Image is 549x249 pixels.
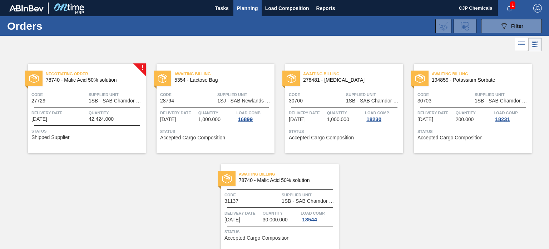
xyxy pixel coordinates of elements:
[417,91,473,98] span: Code
[236,116,254,122] div: 16899
[494,109,530,122] a: Load Comp.18231
[89,109,144,116] span: Quantity
[289,109,325,116] span: Delivery Date
[263,210,299,217] span: Quantity
[287,74,296,83] img: status
[224,210,261,217] span: Delivery Date
[289,128,401,135] span: Status
[475,91,530,98] span: Supplied Unit
[274,64,403,153] a: statusAwaiting Billing278481 - [MEDICAL_DATA]Code30700Supplied Unit1SB - SAB Chamdor BreweryDeliv...
[289,135,354,140] span: Accepted Cargo Composition
[365,116,383,122] div: 18230
[432,70,532,77] span: Awaiting Billing
[160,135,225,140] span: Accepted Cargo Composition
[239,171,339,178] span: Awaiting Billing
[494,116,511,122] div: 18231
[282,191,337,198] span: Supplied Unit
[301,210,325,217] span: Load Comp.
[511,23,523,29] span: Filter
[160,109,197,116] span: Delivery Date
[327,109,363,116] span: Quantity
[224,228,337,235] span: Status
[417,135,483,140] span: Accepted Cargo Composition
[316,4,335,13] span: Reports
[239,178,333,183] span: 78740 - Malic Acid 50% solution
[7,22,110,30] h1: Orders
[214,4,230,13] span: Tasks
[17,64,146,153] a: !statusNegotiating Order78740 - Malic Acid 50% solutionCode27729Supplied Unit1SB - SAB Chamdor Br...
[289,98,303,104] span: 30700
[456,117,474,122] span: 200.000
[224,235,290,241] span: Accepted Cargo Composition
[9,5,44,11] img: TNhmsLtSVTkK8tSr43FrP2fwEKptu5GPRR3wAAAABJRU5ErkJggg==
[29,74,39,83] img: status
[89,98,144,104] span: 1SB - SAB Chamdor Brewery
[224,198,238,204] span: 31137
[417,109,454,116] span: Delivery Date
[510,1,515,9] span: 1
[417,117,433,122] span: 08/28/2025
[160,117,176,122] span: 06/05/2025
[198,109,235,116] span: Quantity
[217,98,273,104] span: 1SJ - SAB Newlands Brewery
[515,38,528,51] div: List Vision
[160,91,216,98] span: Code
[528,38,542,51] div: Card Vision
[236,109,261,116] span: Load Comp.
[365,109,401,122] a: Load Comp.18230
[31,116,47,122] span: 04/19/2025
[498,3,521,13] button: Notifications
[146,64,274,153] a: statusAwaiting Billing5354 - Lactose BagCode28794Supplied Unit1SJ - SAB Newlands BreweryDelivery ...
[160,98,174,104] span: 28794
[346,91,401,98] span: Supplied Unit
[403,64,532,153] a: statusAwaiting Billing194859 - Potassium SorbateCode30703Supplied Unit1SB - SAB Chamdor BreweryDe...
[432,77,526,83] span: 194859 - Potassium Sorbate
[365,109,390,116] span: Load Comp.
[198,117,221,122] span: 1,000.000
[533,4,542,13] img: Logout
[415,74,425,83] img: status
[174,77,269,83] span: 5354 - Lactose Bag
[481,19,542,33] button: Filter
[301,210,337,222] a: Load Comp.18544
[160,128,273,135] span: Status
[237,4,258,13] span: Planning
[89,116,114,122] span: 42,424.000
[236,109,273,122] a: Load Comp.16899
[89,91,144,98] span: Supplied Unit
[217,91,273,98] span: Supplied Unit
[174,70,274,77] span: Awaiting Billing
[303,77,397,83] span: 278481 - Sodium Benzoate
[454,19,476,33] div: Order Review Request
[265,4,309,13] span: Load Composition
[158,74,167,83] img: status
[346,98,401,104] span: 1SB - SAB Chamdor Brewery
[31,109,87,116] span: Delivery Date
[46,77,140,83] span: 78740 - Malic Acid 50% solution
[289,117,305,122] span: 08/16/2025
[303,70,403,77] span: Awaiting Billing
[31,91,87,98] span: Code
[456,109,492,116] span: Quantity
[224,217,240,222] span: 08/30/2025
[46,70,146,77] span: Negotiating Order
[31,135,70,140] span: Shipped Supplier
[222,174,232,183] img: status
[494,109,518,116] span: Load Comp.
[289,91,344,98] span: Code
[417,128,530,135] span: Status
[31,98,45,104] span: 27729
[224,191,280,198] span: Code
[301,217,318,222] div: 18544
[263,217,288,222] span: 30,000.000
[31,128,144,135] span: Status
[282,198,337,204] span: 1SB - SAB Chamdor Brewery
[435,19,451,33] div: Import Order Negotiation
[417,98,431,104] span: 30703
[327,117,349,122] span: 1,000.000
[475,98,530,104] span: 1SB - SAB Chamdor Brewery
